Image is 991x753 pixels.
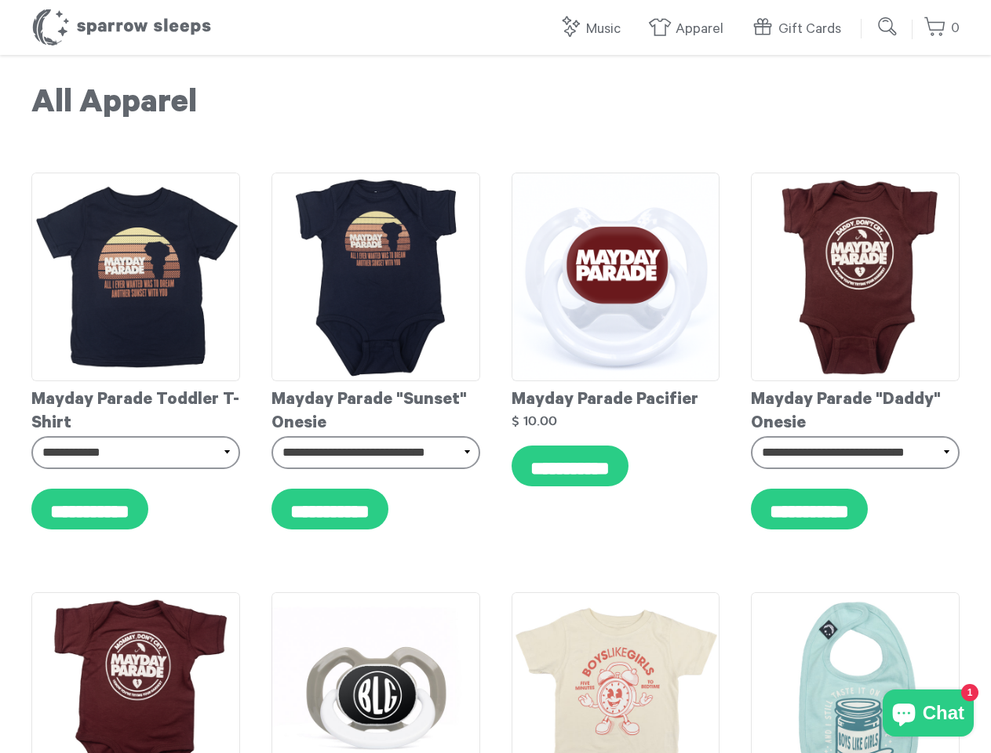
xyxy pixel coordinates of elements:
[873,11,904,42] input: Submit
[271,381,480,436] div: Mayday Parade "Sunset" Onesie
[924,12,960,45] a: 0
[751,381,960,436] div: Mayday Parade "Daddy" Onesie
[512,173,720,381] img: MaydayParadePacifierMockup_grande.png
[31,8,212,47] h1: Sparrow Sleeps
[559,13,628,46] a: Music
[751,13,849,46] a: Gift Cards
[31,86,960,125] h1: All Apparel
[878,689,978,740] inbox-online-store-chat: Shopify online store chat
[648,13,731,46] a: Apparel
[271,173,480,381] img: MaydayParade-SunsetOnesie_grande.png
[31,381,240,436] div: Mayday Parade Toddler T-Shirt
[512,381,720,413] div: Mayday Parade Pacifier
[751,173,960,381] img: Mayday_Parade_-_Daddy_Onesie_grande.png
[512,414,557,427] strong: $ 10.00
[31,173,240,381] img: MaydayParade-SunsetToddlerT-shirt_grande.png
